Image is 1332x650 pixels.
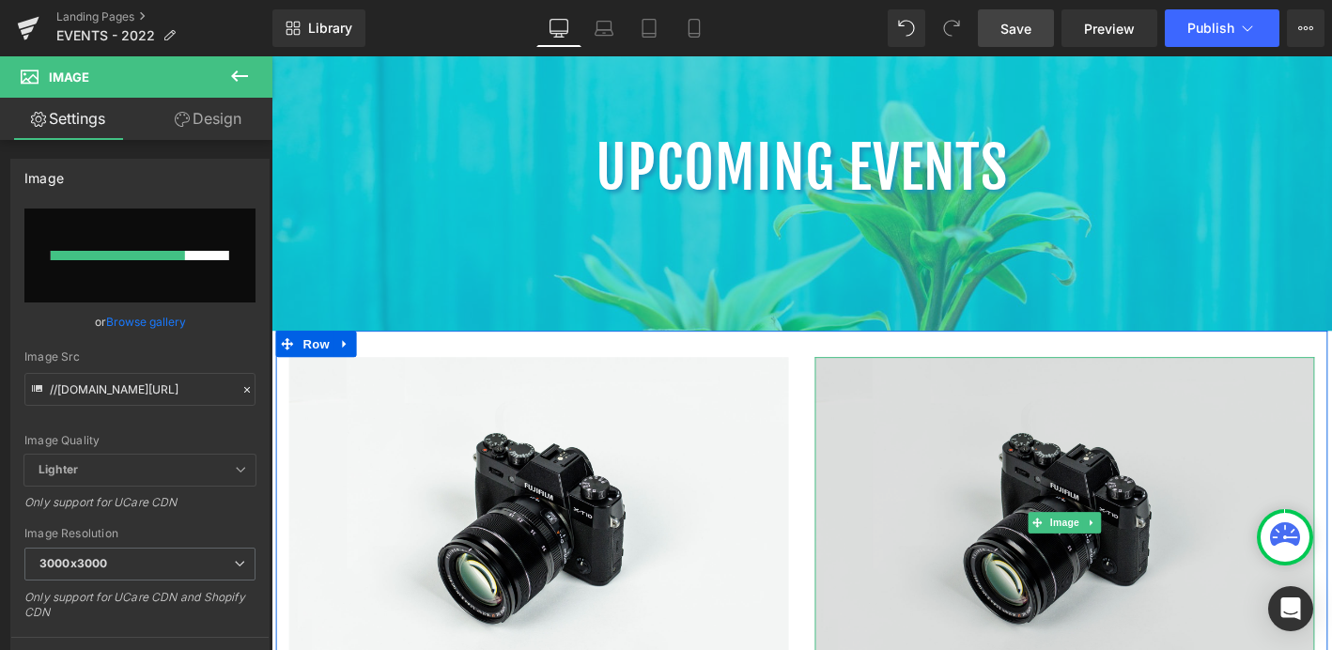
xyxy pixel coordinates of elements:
[272,9,365,47] a: New Library
[24,434,256,447] div: Image Quality
[870,488,890,511] a: Expand / Collapse
[308,20,352,37] span: Library
[581,9,627,47] a: Laptop
[67,294,91,322] a: Expand / Collapse
[56,9,272,24] a: Landing Pages
[1165,9,1279,47] button: Publish
[536,9,581,47] a: Desktop
[24,527,256,540] div: Image Resolution
[1268,586,1313,631] div: Open Intercom Messenger
[888,9,925,47] button: Undo
[24,160,64,186] div: Image
[39,462,78,476] b: Lighter
[49,70,89,85] span: Image
[24,350,256,364] div: Image Src
[830,488,870,511] span: Image
[1061,9,1157,47] a: Preview
[1000,19,1031,39] span: Save
[24,495,256,522] div: Only support for UCare CDN
[56,28,155,43] span: EVENTS - 2022
[140,98,276,140] a: Design
[1084,19,1135,39] span: Preview
[627,9,672,47] a: Tablet
[29,294,67,322] span: Row
[106,305,186,338] a: Browse gallery
[672,9,717,47] a: Mobile
[24,590,256,632] div: Only support for UCare CDN and Shopify CDN
[24,373,256,406] input: Link
[24,312,256,332] div: or
[1287,9,1324,47] button: More
[39,556,107,570] b: 3000x3000
[933,9,970,47] button: Redo
[1187,21,1234,36] span: Publish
